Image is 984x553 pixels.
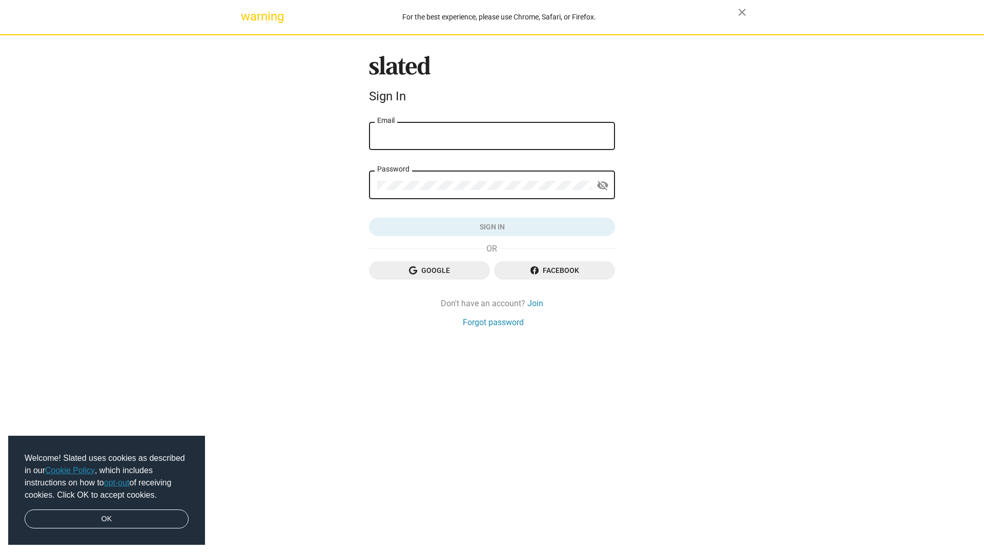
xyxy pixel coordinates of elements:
mat-icon: close [736,6,748,18]
a: Join [527,298,543,309]
a: Cookie Policy [45,466,95,475]
span: Facebook [502,261,607,280]
button: Show password [592,176,613,196]
div: Sign In [369,89,615,103]
div: For the best experience, please use Chrome, Safari, or Firefox. [260,10,738,24]
span: Welcome! Slated uses cookies as described in our , which includes instructions on how to of recei... [25,452,189,501]
div: Don't have an account? [369,298,615,309]
mat-icon: warning [241,10,253,23]
a: opt-out [104,478,130,487]
div: cookieconsent [8,436,205,545]
sl-branding: Sign In [369,56,615,108]
mat-icon: visibility_off [597,178,609,194]
a: dismiss cookie message [25,509,189,529]
span: Google [377,261,482,280]
a: Forgot password [463,317,524,328]
button: Facebook [494,261,615,280]
button: Google [369,261,490,280]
